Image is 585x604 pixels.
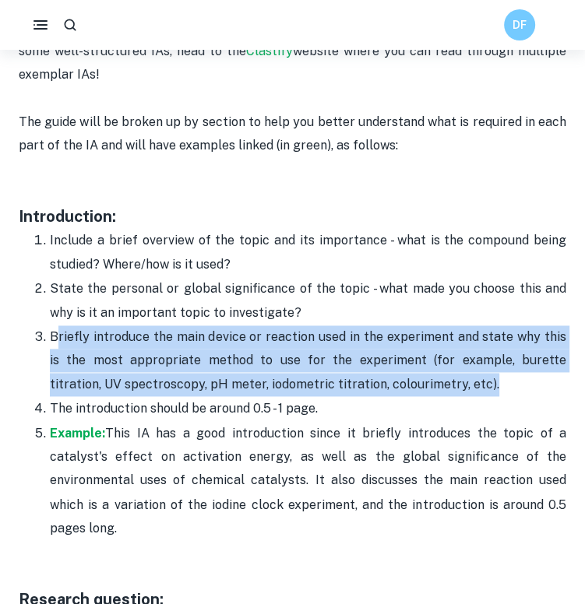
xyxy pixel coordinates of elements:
a: Clastify [246,44,293,58]
h6: DF [511,16,529,33]
p: Briefly introduce the main device or reaction used in the experiment and state why this is the mo... [50,325,566,396]
p: This IA has a good introduction since it briefly introduces the topic of a catalyst's effect on a... [50,422,566,540]
p: State the personal or global significance of the topic - what made you choose this and why is it ... [50,277,566,325]
p: The guide will be broken up by section to help you better understand what is required in each par... [19,111,566,158]
p: The introduction should be around 0.5 - 1 page. [50,397,566,420]
p: Include a brief overview of the topic and its importance - what is the compound being studied? Wh... [50,229,566,276]
a: Example: [50,426,105,441]
h3: Introduction: [19,205,566,228]
button: DF [504,9,535,40]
